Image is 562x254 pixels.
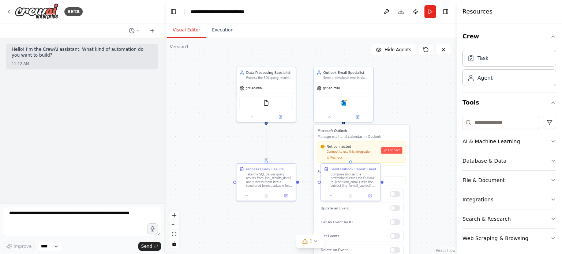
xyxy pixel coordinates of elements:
div: Tools [462,113,556,254]
span: 1 [310,238,313,245]
h3: Microsoft Outlook [318,129,405,133]
span: Recheck [330,156,342,160]
p: Update an Event [321,206,386,211]
img: Logo [15,3,59,20]
button: File & Document [462,171,556,190]
span: Send [141,243,152,249]
button: Open in side panel [277,193,294,199]
div: Web Scraping & Browsing [462,235,528,242]
button: Execution [206,23,239,38]
button: Integrations [462,190,556,209]
p: Delete an Event [321,248,386,253]
div: Send professional emails via Outlook to {recipient_email} with subject {email_subject}. Include t... [323,76,370,80]
button: 1 [296,235,325,248]
div: Process Query ResultsTake the SQL Server query results from {sql_results_data} and process them i... [236,163,296,201]
button: Open in side panel [344,114,371,120]
button: Tools [462,92,556,113]
button: Visual Editor [167,23,206,38]
button: Connect [381,147,402,153]
g: Edge from b19dc72e-f9cf-4fe5-b3c9-104bfa34c018 to b4d09119-552a-4913-ad71-169a60fa6747 [299,179,318,184]
button: Database & Data [462,151,556,170]
div: Send Outlook Report EmailCompose and send a professional email via Outlook to {recipient_email} w... [321,163,381,201]
div: Crew [462,47,556,92]
div: Search & Research [462,215,511,223]
div: Agent [477,74,492,81]
label: Available Tools [318,170,405,174]
div: 11:12 AM [12,61,152,67]
button: Crew [462,26,556,47]
div: Data Processing SpecialistProcess the SQL query results provided as {sql_results_data} and transf... [236,67,296,122]
span: Connect [388,148,400,152]
button: Switch to previous chat [126,26,143,35]
p: Hello! I'm the CrewAI assistant. What kind of automation do you want to build? [12,47,152,58]
button: Click to speak your automation idea [147,223,158,234]
div: React Flow controls [169,211,179,249]
button: No output available [340,193,361,199]
div: File & Document [462,177,505,184]
button: zoom out [169,220,179,230]
button: Improve [3,242,35,251]
g: Edge from 06d652b2-420d-494b-96bb-4ddc8a928f9b to b19dc72e-f9cf-4fe5-b3c9-104bfa34c018 [264,124,269,160]
button: Web Scraping & Browsing [462,229,556,248]
img: FileReadTool [263,100,269,106]
span: gpt-4o-mini [323,86,340,90]
p: Get Events [321,234,386,238]
div: Outlook Email SpecialistSend professional emails via Outlook to {recipient_email} with subject {e... [313,67,374,122]
button: Open in side panel [362,193,378,199]
div: Outlook Email Specialist [323,70,370,75]
button: Hide left sidebar [168,7,179,17]
div: Version 1 [170,44,189,50]
a: React Flow attribution [436,249,456,253]
button: Search & Research [462,209,556,228]
span: Not connected [326,144,351,149]
button: Open in side panel [267,114,294,120]
button: AI & Machine Learning [462,132,556,151]
button: No output available [256,193,277,199]
button: toggle interactivity [169,239,179,249]
button: Recheck [321,156,343,160]
span: gpt-4o-mini [246,86,262,90]
img: Microsoft Outlook [341,100,346,106]
button: Start a new chat [146,26,158,35]
p: Connect to use this integration [321,150,378,154]
div: Compose and send a professional email via Outlook to {recipient_email} with the subject line {ema... [331,173,378,188]
div: BETA [64,7,83,16]
nav: breadcrumb [191,8,244,15]
h4: Resources [462,7,492,16]
p: Create an Event [321,192,386,196]
div: Integrations [462,196,493,203]
div: AI & Machine Learning [462,138,520,145]
div: Task [477,54,488,62]
p: Get an Event by ID [321,220,386,224]
div: Database & Data [462,157,506,164]
span: Hide Agents [385,47,411,53]
button: Send [138,242,161,251]
div: Data Processing Specialist [246,70,293,75]
button: fit view [169,230,179,239]
p: Manage mail and calendar in Outlook [318,134,405,139]
button: Hide right sidebar [441,7,451,17]
div: Process Query Results [246,167,284,171]
div: Process the SQL query results provided as {sql_results_data} and transform them into a properly f... [246,76,293,80]
span: Improve [14,243,31,249]
button: zoom in [169,211,179,220]
button: Hide Agents [371,44,416,56]
div: Take the SQL Server query results from {sql_results_data} and process them into a structured form... [246,173,293,188]
div: Send Outlook Report Email [331,167,376,171]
